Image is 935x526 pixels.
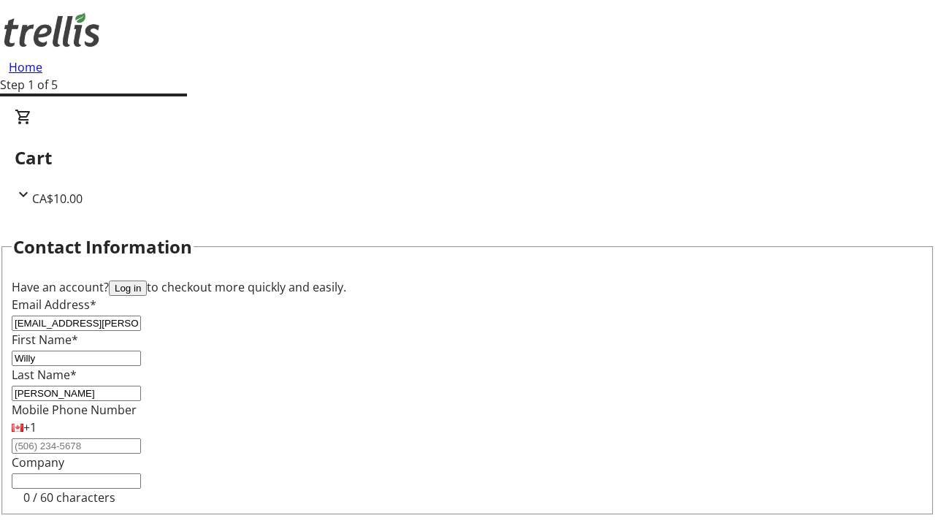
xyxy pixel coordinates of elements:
div: CartCA$10.00 [15,108,920,207]
input: (506) 234-5678 [12,438,141,454]
h2: Contact Information [13,234,192,260]
span: CA$10.00 [32,191,83,207]
label: Company [12,454,64,470]
label: First Name* [12,332,78,348]
button: Log in [109,281,147,296]
h2: Cart [15,145,920,171]
label: Last Name* [12,367,77,383]
label: Mobile Phone Number [12,402,137,418]
label: Email Address* [12,297,96,313]
tr-character-limit: 0 / 60 characters [23,489,115,506]
div: Have an account? to checkout more quickly and easily. [12,278,923,296]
